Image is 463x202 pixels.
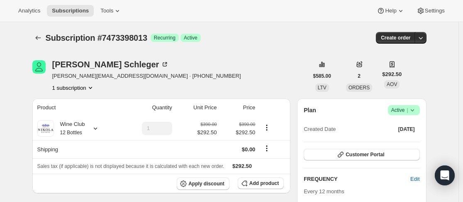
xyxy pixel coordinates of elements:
[260,144,273,153] button: Shipping actions
[348,85,370,91] span: ORDERS
[391,106,417,114] span: Active
[175,99,219,117] th: Unit Price
[412,5,450,17] button: Settings
[353,70,366,82] button: 2
[18,7,40,14] span: Analytics
[32,60,46,74] span: Bobby Schleger
[242,146,256,153] span: $0.00
[385,7,396,14] span: Help
[304,106,316,114] h2: Plan
[410,175,419,183] span: Edit
[177,177,229,190] button: Apply discount
[387,81,397,87] span: AOV
[381,34,410,41] span: Create order
[32,32,44,44] button: Subscriptions
[54,120,85,137] div: Wine Club
[219,99,258,117] th: Price
[239,122,255,127] small: $390.00
[249,180,279,187] span: Add product
[372,5,409,17] button: Help
[47,5,94,17] button: Subscriptions
[346,151,384,158] span: Customer Portal
[435,165,455,185] div: Open Intercom Messenger
[60,130,82,135] small: 12 Bottles
[238,177,284,189] button: Add product
[358,73,361,79] span: 2
[313,73,331,79] span: $585.00
[407,107,408,113] span: |
[197,128,217,137] span: $292.50
[200,122,217,127] small: $390.00
[154,34,175,41] span: Recurring
[232,163,252,169] span: $292.50
[376,32,415,44] button: Create order
[46,33,147,42] span: Subscription #7473398013
[32,99,119,117] th: Product
[52,60,169,69] div: [PERSON_NAME] Schleger
[308,70,336,82] button: $585.00
[37,120,54,137] img: product img
[52,7,89,14] span: Subscriptions
[184,34,197,41] span: Active
[13,5,45,17] button: Analytics
[405,172,424,186] button: Edit
[222,128,255,137] span: $292.50
[52,72,241,80] span: [PERSON_NAME][EMAIL_ADDRESS][DOMAIN_NAME] · [PHONE_NUMBER]
[382,70,402,79] span: $292.50
[318,85,327,91] span: LTV
[188,180,224,187] span: Apply discount
[304,175,410,183] h2: FREQUENCY
[32,140,119,158] th: Shipping
[393,123,420,135] button: [DATE]
[398,126,415,133] span: [DATE]
[304,188,344,195] span: Every 12 months
[100,7,113,14] span: Tools
[95,5,127,17] button: Tools
[37,163,224,169] span: Sales tax (if applicable) is not displayed because it is calculated with each new order.
[52,84,95,92] button: Product actions
[304,125,336,133] span: Created Date
[425,7,445,14] span: Settings
[260,123,273,132] button: Product actions
[119,99,175,117] th: Quantity
[304,149,419,160] button: Customer Portal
